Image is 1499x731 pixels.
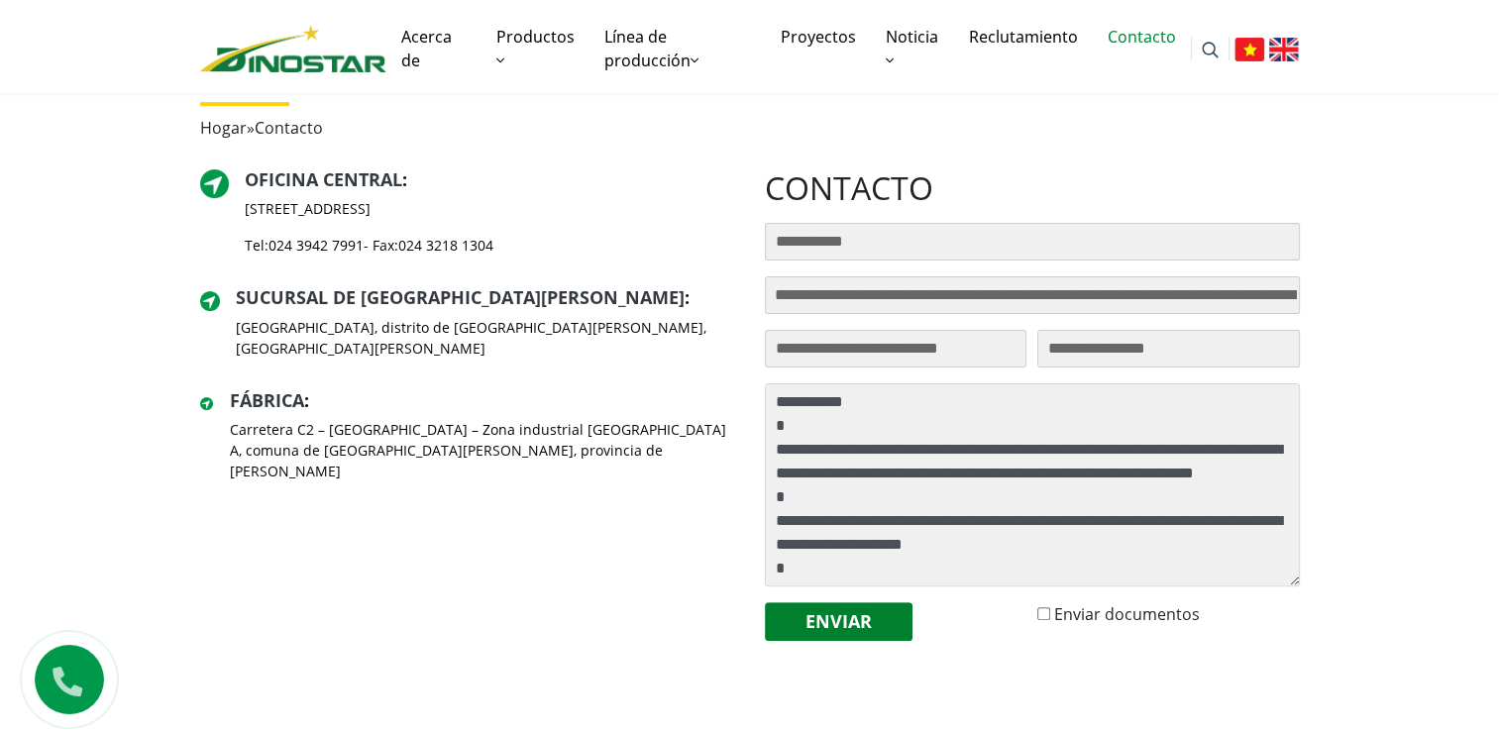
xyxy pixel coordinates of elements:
p: Tel: - Fax: [245,235,493,256]
span: » [200,117,323,139]
font: Productos [496,26,575,48]
a: Noticia [871,5,954,92]
font: Línea de producción [604,26,691,71]
h2: : [229,390,734,412]
img: director [200,169,229,198]
p: Carretera C2 – [GEOGRAPHIC_DATA] – Zona industrial [GEOGRAPHIC_DATA] A, comuna de [GEOGRAPHIC_DAT... [229,419,734,481]
p: [GEOGRAPHIC_DATA], distrito de [GEOGRAPHIC_DATA][PERSON_NAME], [GEOGRAPHIC_DATA][PERSON_NAME] [236,317,735,359]
p: [STREET_ADDRESS] [245,198,493,219]
a: Contacto [1093,5,1191,68]
a: Proyectos [766,5,871,68]
font: Noticia [886,26,938,48]
a: Acerca de [386,5,482,92]
h2: contacto [765,169,1300,207]
span: Contacto [255,117,323,139]
h1: Contacto [200,60,1300,94]
a: Hogar [200,117,247,139]
img: Inglés [1269,38,1299,61]
label: Enviar documentos [1054,602,1200,626]
h2: : [245,169,493,191]
a: 024 3942 7991 [268,236,364,255]
img: buscar [1202,42,1219,58]
a: 024 3218 1304 [398,236,493,255]
a: Reclutamiento [954,5,1093,68]
a: SUCURSAL DE [GEOGRAPHIC_DATA][PERSON_NAME] [236,285,685,309]
a: Línea de producción [589,5,766,92]
a: Oficina central [245,167,402,191]
a: Productos [482,5,589,92]
img: Tiếng Việt [1234,38,1264,61]
h2: : [236,287,735,309]
a: Fábrica [229,388,303,412]
button: Enviar [765,602,912,641]
img: logotipo [200,25,387,72]
img: director [200,397,214,411]
img: director [200,291,220,311]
